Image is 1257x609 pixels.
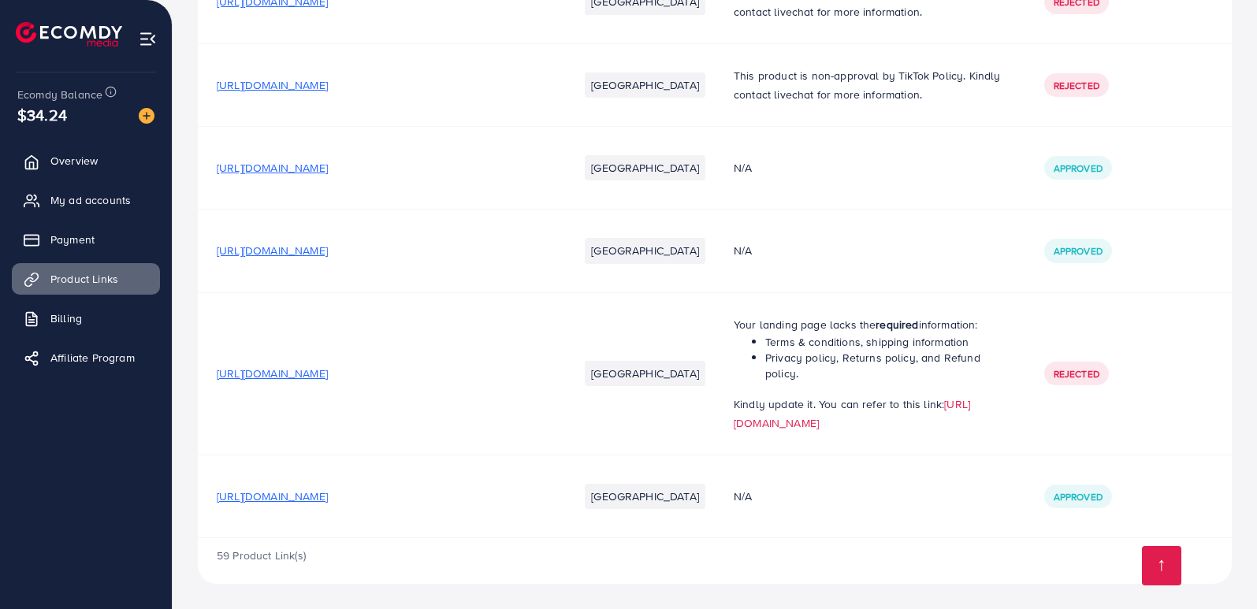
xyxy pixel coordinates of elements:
[50,310,82,326] span: Billing
[585,238,705,263] li: [GEOGRAPHIC_DATA]
[50,350,135,366] span: Affiliate Program
[12,184,160,216] a: My ad accounts
[50,153,98,169] span: Overview
[734,396,970,431] a: [URL][DOMAIN_NAME]
[17,87,102,102] span: Ecomdy Balance
[734,395,1006,433] p: Kindly update it. You can refer to this link:
[139,30,157,48] img: menu
[12,342,160,373] a: Affiliate Program
[16,22,122,46] img: logo
[12,303,160,334] a: Billing
[217,548,306,563] span: 59 Product Link(s)
[12,263,160,295] a: Product Links
[734,243,752,258] span: N/A
[139,108,154,124] img: image
[734,315,1006,334] p: Your landing page lacks the information:
[1054,367,1099,381] span: Rejected
[1054,490,1103,503] span: Approved
[217,488,328,504] span: [URL][DOMAIN_NAME]
[1054,244,1103,258] span: Approved
[876,317,918,332] strong: required
[585,72,705,98] li: [GEOGRAPHIC_DATA]
[217,366,328,381] span: [URL][DOMAIN_NAME]
[12,145,160,176] a: Overview
[50,232,95,247] span: Payment
[734,66,1006,104] p: This product is non-approval by TikTok Policy. Kindly contact livechat for more information.
[1054,79,1099,92] span: Rejected
[734,488,752,504] span: N/A
[217,77,328,93] span: [URL][DOMAIN_NAME]
[50,192,131,208] span: My ad accounts
[585,361,705,386] li: [GEOGRAPHIC_DATA]
[765,334,1006,350] li: Terms & conditions, shipping information
[585,484,705,509] li: [GEOGRAPHIC_DATA]
[585,155,705,180] li: [GEOGRAPHIC_DATA]
[1190,538,1245,597] iframe: Chat
[17,103,67,126] span: $34.24
[217,160,328,176] span: [URL][DOMAIN_NAME]
[217,243,328,258] span: [URL][DOMAIN_NAME]
[734,160,752,176] span: N/A
[1054,162,1103,175] span: Approved
[765,350,1006,382] li: Privacy policy, Returns policy, and Refund policy.
[50,271,118,287] span: Product Links
[12,224,160,255] a: Payment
